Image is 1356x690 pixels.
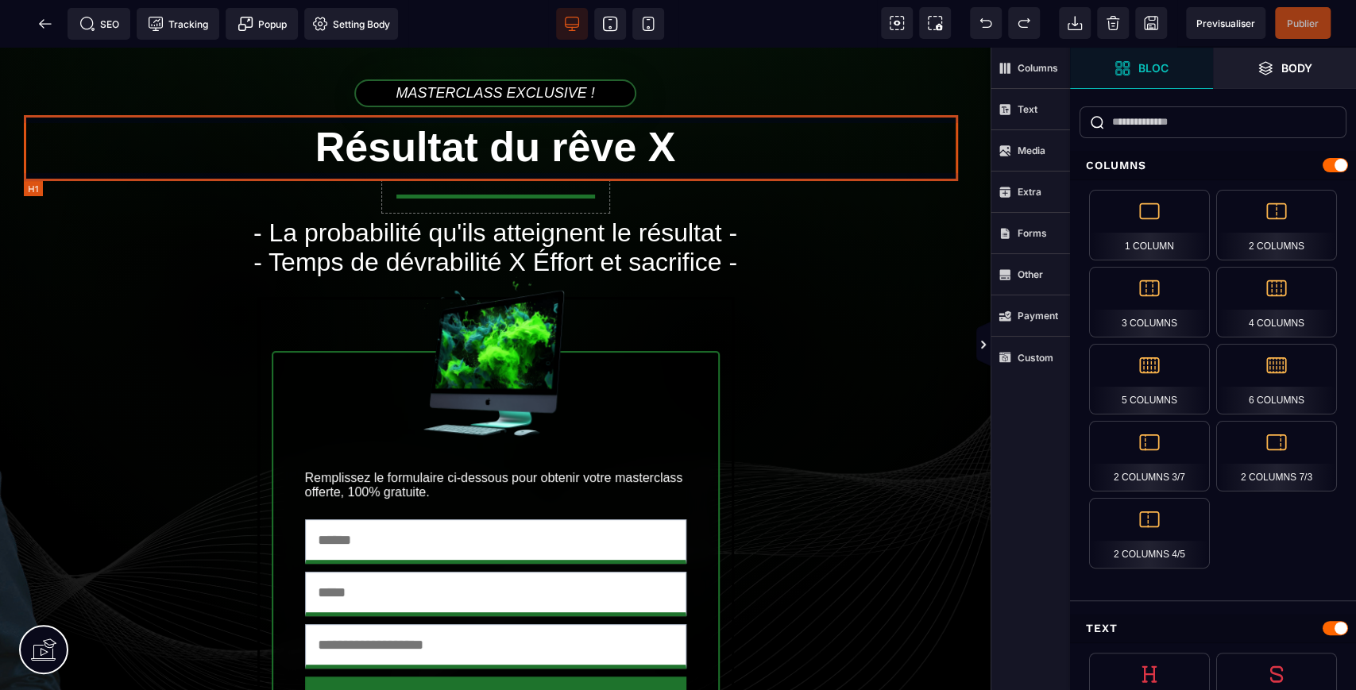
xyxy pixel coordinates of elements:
[1216,190,1337,260] div: 2 Columns
[1018,62,1058,74] strong: Columns
[1089,498,1210,569] div: 2 Columns 4/5
[305,419,686,456] text: Remplissez le formulaire ci-dessous pour obtenir votre masterclass offerte, 100% gratuite.
[1018,227,1047,239] strong: Forms
[312,16,390,32] span: Setting Body
[24,163,967,237] h2: - La probabilité qu'ils atteignent le résultat - - Temps de dévrabilité X Éffort et sacrifice -
[1287,17,1319,29] span: Publier
[1186,7,1265,39] span: Preview
[1018,310,1058,322] strong: Payment
[1196,17,1255,29] span: Previsualiser
[24,67,967,131] h1: Résultat du rêve X
[1070,151,1356,180] div: Columns
[1216,344,1337,414] div: 6 Columns
[303,629,685,684] button: Valider votre inscription100% gratuit
[1216,421,1337,491] div: 2 Columns 7/3
[1018,186,1041,198] strong: Extra
[354,32,636,60] i: MASTERCLASS EXCLUSIVE !
[1089,190,1210,260] div: 1 Column
[79,16,119,32] span: SEO
[1070,48,1213,89] span: Open Blocks
[1216,267,1337,337] div: 4 Columns
[1089,267,1210,337] div: 3 Columns
[1138,62,1169,74] strong: Bloc
[1018,145,1045,156] strong: Media
[1213,48,1356,89] span: Open Layer Manager
[1018,268,1043,280] strong: Other
[1089,421,1210,491] div: 2 Columns 3/7
[1018,352,1053,364] strong: Custom
[238,16,287,32] span: Popup
[1089,344,1210,414] div: 5 Columns
[148,16,208,32] span: Tracking
[1281,62,1312,74] strong: Body
[881,7,913,39] span: View components
[919,7,951,39] span: Screenshot
[1070,614,1356,643] div: Text
[396,218,595,416] img: 60f2fff8bb0f2d3957ebec3ed009010d_zeickn_mockup_mac_with_black_screen_green_splash_behind_black_b_...
[1018,103,1037,115] strong: Text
